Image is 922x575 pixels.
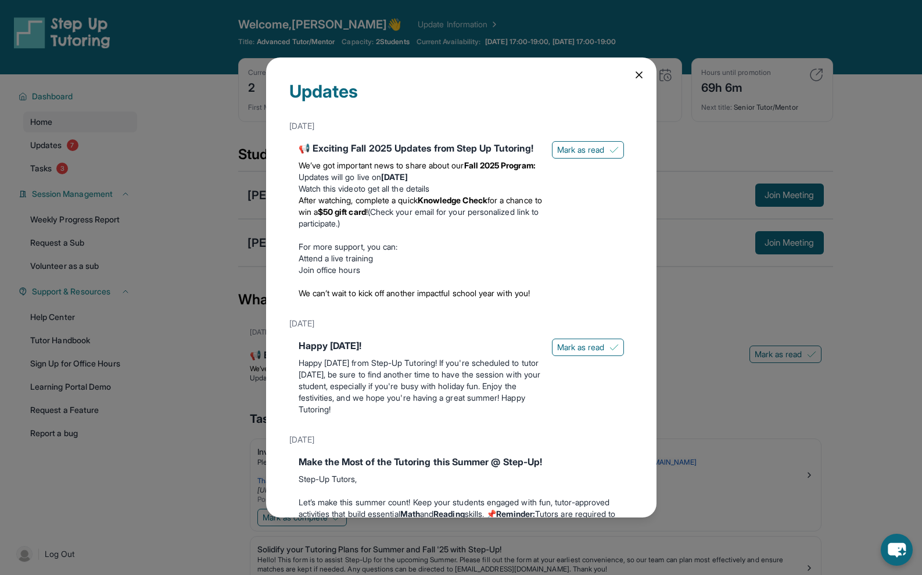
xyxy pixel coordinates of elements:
p: For more support, you can: [299,241,543,253]
strong: Math [400,509,420,519]
strong: Reminder: [496,509,535,519]
strong: Fall 2025 Program: [464,160,536,170]
strong: Knowledge Check [418,195,487,205]
span: We can’t wait to kick off another impactful school year with you! [299,288,530,298]
a: Watch this video [299,184,358,193]
p: Step-Up Tutors, [299,473,624,485]
div: 📢 Exciting Fall 2025 Updates from Step Up Tutoring! [299,141,543,155]
span: Mark as read [557,342,605,353]
span: Mark as read [557,144,605,156]
img: Mark as read [609,145,619,154]
p: Let’s make this summer count! Keep your students engaged with fun, tutor-approved activities that... [299,497,624,531]
div: [DATE] [289,429,633,450]
span: ! [366,207,368,217]
span: After watching, complete a quick [299,195,418,205]
li: (Check your email for your personalized link to participate.) [299,195,543,229]
span: We’ve got important news to share about our [299,160,464,170]
strong: $50 gift card [318,207,366,217]
div: Updates [289,81,633,116]
li: Updates will go live on [299,171,543,183]
a: Join office hours [299,265,360,275]
li: to get all the details [299,183,543,195]
p: Happy [DATE] from Step-Up Tutoring! If you're scheduled to tutor [DATE], be sure to find another ... [299,357,543,415]
strong: [DATE] [381,172,408,182]
div: Make the Most of the Tutoring this Summer @ Step-Up! [299,455,624,469]
div: [DATE] [289,313,633,334]
a: Attend a live training [299,253,374,263]
div: [DATE] [289,116,633,136]
strong: Reading [433,509,465,519]
button: chat-button [881,534,913,566]
button: Mark as read [552,339,624,356]
div: Happy [DATE]! [299,339,543,353]
img: Mark as read [609,343,619,352]
button: Mark as read [552,141,624,159]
